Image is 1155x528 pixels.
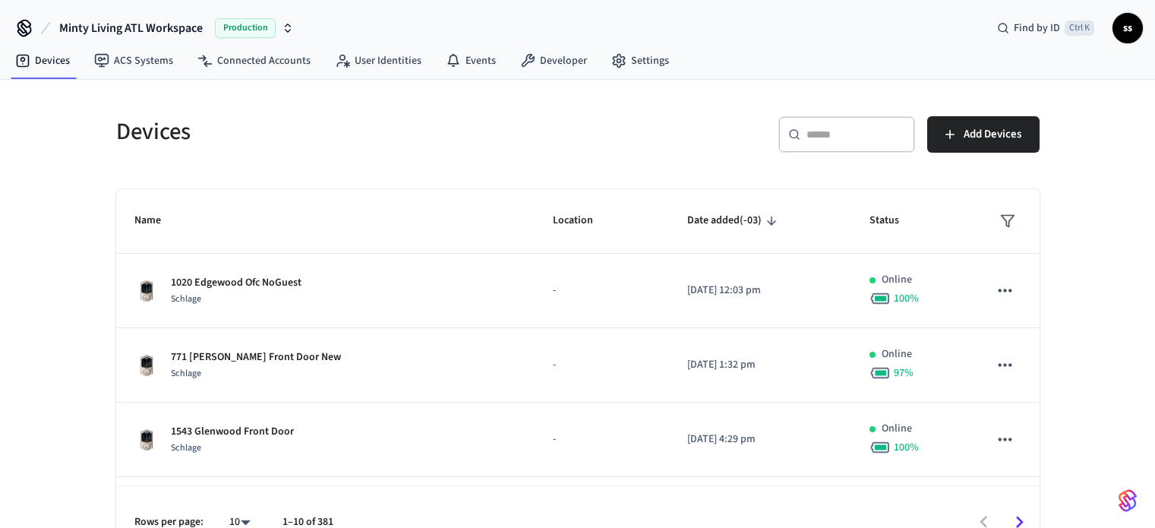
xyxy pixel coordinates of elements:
[687,283,833,299] p: [DATE] 12:03 pm
[894,440,919,455] span: 100 %
[687,209,781,232] span: Date added(-03)
[134,353,159,378] img: Schlage Sense Smart Deadbolt with Camelot Trim, Front
[3,47,82,74] a: Devices
[894,291,919,306] span: 100 %
[171,292,201,305] span: Schlage
[1119,488,1137,513] img: SeamLogoGradient.69752ec5.svg
[171,275,301,291] p: 1020 Edgewood Ofc NoGuest
[927,116,1040,153] button: Add Devices
[1114,14,1141,42] span: ss
[985,14,1106,42] div: Find by IDCtrl K
[553,357,651,373] p: -
[171,349,341,365] p: 771 [PERSON_NAME] Front Door New
[434,47,508,74] a: Events
[171,367,201,380] span: Schlage
[1014,21,1060,36] span: Find by ID
[687,432,833,447] p: [DATE] 4:29 pm
[215,18,276,38] span: Production
[82,47,185,74] a: ACS Systems
[1112,13,1143,43] button: ss
[185,47,323,74] a: Connected Accounts
[964,125,1021,144] span: Add Devices
[1065,21,1094,36] span: Ctrl K
[869,209,919,232] span: Status
[894,365,914,381] span: 97 %
[323,47,434,74] a: User Identities
[134,279,159,303] img: Schlage Sense Smart Deadbolt with Camelot Trim, Front
[134,209,181,232] span: Name
[882,421,912,437] p: Online
[508,47,599,74] a: Developer
[116,116,569,147] h5: Devices
[171,424,294,440] p: 1543 Glenwood Front Door
[687,357,833,373] p: [DATE] 1:32 pm
[171,441,201,454] span: Schlage
[553,283,651,299] p: -
[553,209,613,232] span: Location
[59,19,203,37] span: Minty Living ATL Workspace
[134,428,159,452] img: Schlage Sense Smart Deadbolt with Camelot Trim, Front
[599,47,681,74] a: Settings
[882,346,912,362] p: Online
[553,432,651,447] p: -
[882,272,912,288] p: Online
